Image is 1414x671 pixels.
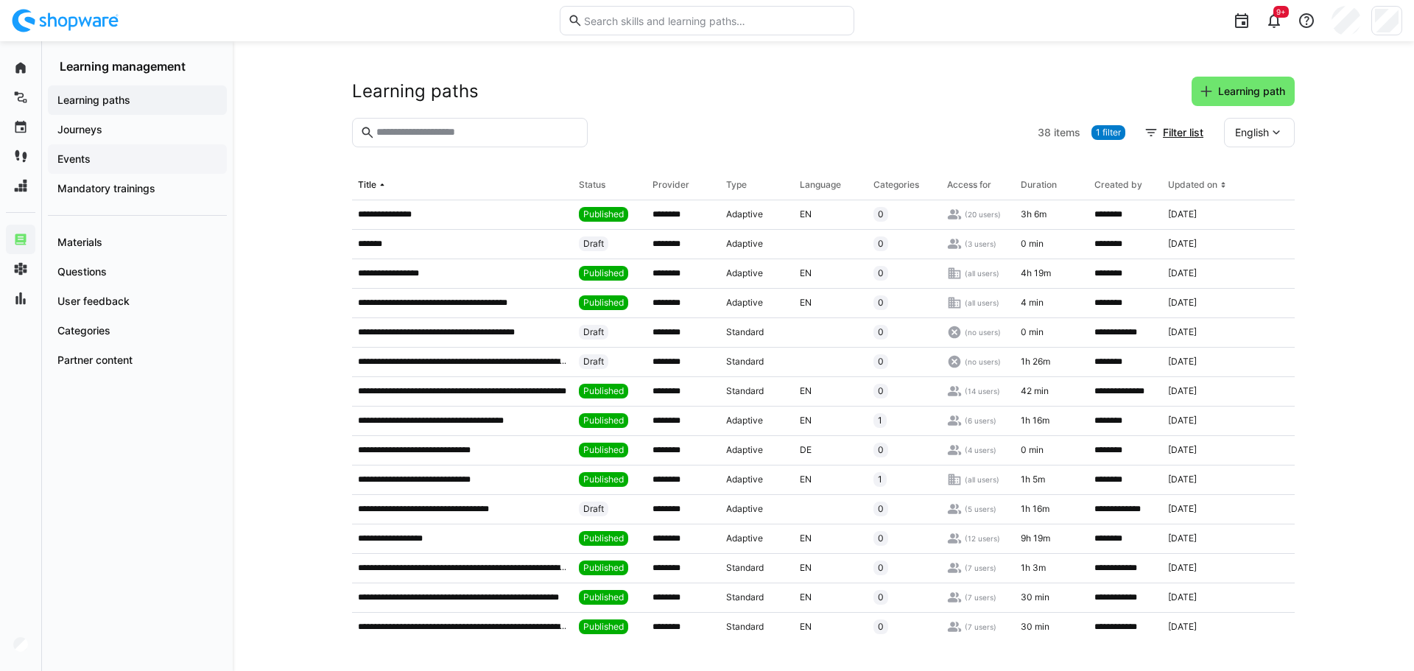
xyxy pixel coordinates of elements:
span: Adaptive [726,208,763,220]
button: Learning path [1192,77,1295,106]
span: EN [800,297,812,309]
span: Draft [583,326,604,338]
span: (4 users) [965,445,996,455]
span: 0 [878,533,884,544]
div: Access for [947,179,991,191]
span: Adaptive [726,415,763,426]
span: (7 users) [965,622,996,632]
span: Published [583,562,624,574]
span: EN [800,267,812,279]
span: 0 min [1021,444,1044,456]
span: 0 min [1021,238,1044,250]
span: 9h 19m [1021,533,1050,544]
span: Published [583,208,624,220]
span: items [1054,125,1080,140]
span: Published [583,474,624,485]
span: Published [583,415,624,426]
span: Draft [583,238,604,250]
span: [DATE] [1168,356,1197,368]
span: DE [800,444,812,456]
span: [DATE] [1168,444,1197,456]
span: (3 users) [965,239,996,249]
h2: Learning paths [352,80,479,102]
span: (14 users) [965,386,1000,396]
span: Filter list [1161,125,1206,140]
span: Standard [726,591,764,603]
span: (no users) [965,356,1001,367]
div: Updated on [1168,179,1217,191]
span: 0 min [1021,326,1044,338]
span: 0 [878,208,884,220]
span: [DATE] [1168,297,1197,309]
span: Standard [726,562,764,574]
span: Published [583,621,624,633]
span: Standard [726,385,764,397]
span: Adaptive [726,474,763,485]
div: Categories [873,179,919,191]
span: 0 [878,238,884,250]
span: 1h 26m [1021,356,1050,368]
div: Language [800,179,841,191]
span: 1 [878,474,882,485]
span: [DATE] [1168,326,1197,338]
span: Published [583,444,624,456]
span: 4h 19m [1021,267,1051,279]
span: Adaptive [726,297,763,309]
span: 0 [878,621,884,633]
div: Provider [653,179,689,191]
span: 1h 5m [1021,474,1045,485]
span: (all users) [965,474,999,485]
span: [DATE] [1168,208,1197,220]
button: Filter list [1136,118,1213,147]
span: (6 users) [965,415,996,426]
div: Type [726,179,747,191]
span: 0 [878,591,884,603]
span: 0 [878,562,884,574]
span: EN [800,474,812,485]
span: Published [583,297,624,309]
span: 4 min [1021,297,1044,309]
span: [DATE] [1168,415,1197,426]
span: Draft [583,503,604,515]
span: [DATE] [1168,533,1197,544]
span: [DATE] [1168,267,1197,279]
span: Published [583,533,624,544]
span: 0 [878,503,884,515]
span: Adaptive [726,267,763,279]
span: EN [800,562,812,574]
span: Standard [726,326,764,338]
span: Adaptive [726,533,763,544]
span: [DATE] [1168,562,1197,574]
span: 3h 6m [1021,208,1047,220]
span: 0 [878,297,884,309]
span: 42 min [1021,385,1049,397]
span: EN [800,415,812,426]
span: EN [800,385,812,397]
span: 38 [1038,125,1051,140]
div: Status [579,179,605,191]
span: Draft [583,356,604,368]
span: [DATE] [1168,474,1197,485]
span: (no users) [965,327,1001,337]
span: Adaptive [726,503,763,515]
span: Standard [726,621,764,633]
span: [DATE] [1168,621,1197,633]
span: [DATE] [1168,238,1197,250]
span: 30 min [1021,591,1049,603]
span: [DATE] [1168,503,1197,515]
span: 0 [878,267,884,279]
span: 9+ [1276,7,1286,16]
span: (20 users) [965,209,1001,219]
span: [DATE] [1168,385,1197,397]
span: 0 [878,356,884,368]
span: Learning path [1216,84,1287,99]
span: (12 users) [965,533,1000,544]
span: 1 [878,415,882,426]
div: Title [358,179,376,191]
span: EN [800,208,812,220]
span: Standard [726,356,764,368]
span: (7 users) [965,592,996,603]
span: 1h 3m [1021,562,1046,574]
span: 0 [878,385,884,397]
span: Adaptive [726,444,763,456]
